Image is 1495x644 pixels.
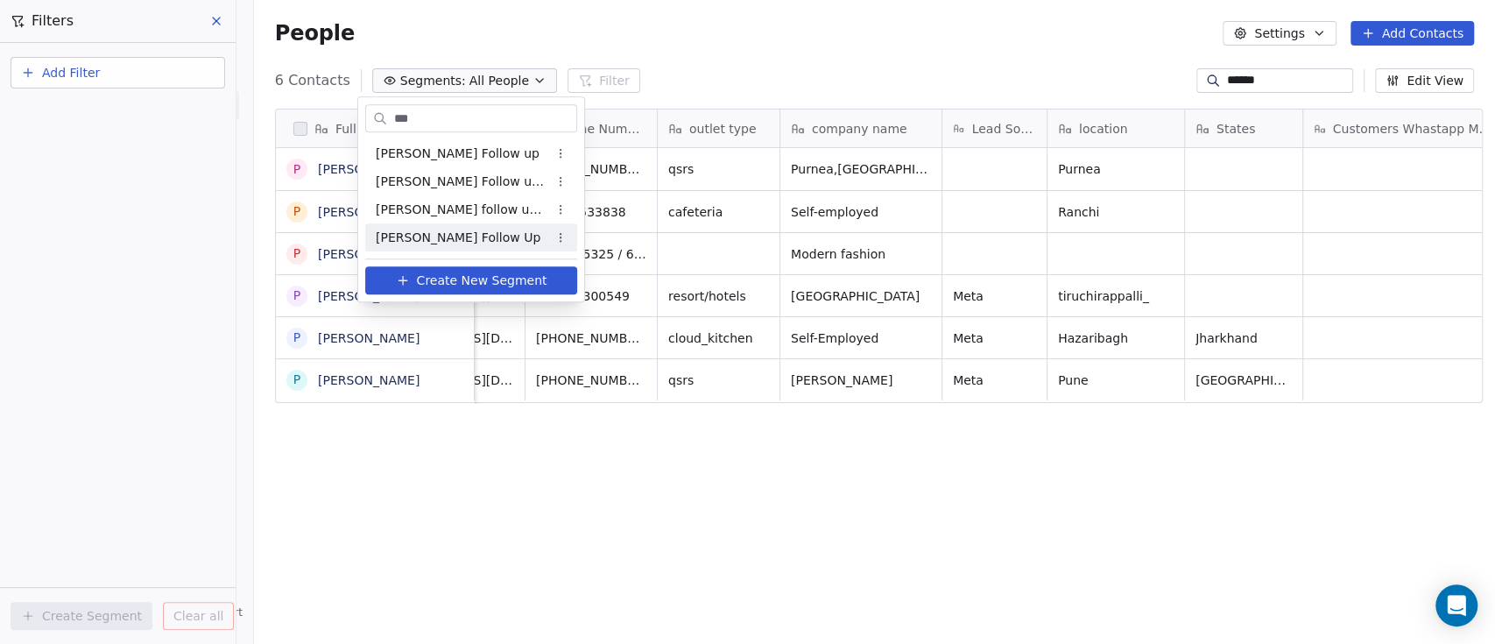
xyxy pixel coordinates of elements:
span: [PERSON_NAME] Follow up [376,145,539,163]
span: [PERSON_NAME] Follow Up [376,229,540,247]
span: [PERSON_NAME] follow up no response [376,201,547,219]
button: Create New Segment [365,266,577,294]
span: Create New Segment [417,272,547,290]
span: [PERSON_NAME] Follow up Hot Active [376,173,547,191]
div: Suggestions [365,139,577,251]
